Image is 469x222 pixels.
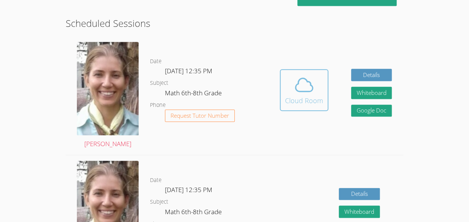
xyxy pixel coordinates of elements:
[150,197,168,207] dt: Subject
[165,88,223,101] dd: Math 6th-8th Grade
[150,101,166,110] dt: Phone
[171,113,229,118] span: Request Tutor Number
[339,206,380,218] button: Whiteboard
[150,78,168,88] dt: Subject
[165,185,212,194] span: [DATE] 12:35 PM
[66,16,403,30] h2: Scheduled Sessions
[285,95,323,106] div: Cloud Room
[77,42,139,135] img: Screenshot%202024-09-06%20202226%20-%20Cropped.png
[165,110,235,122] button: Request Tutor Number
[351,87,392,99] button: Whiteboard
[150,57,162,66] dt: Date
[77,42,139,149] a: [PERSON_NAME]
[351,69,392,81] a: Details
[351,105,392,117] a: Google Doc
[165,207,223,219] dd: Math 6th-8th Grade
[280,69,328,111] button: Cloud Room
[150,176,162,185] dt: Date
[165,67,212,75] span: [DATE] 12:35 PM
[339,188,380,200] a: Details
